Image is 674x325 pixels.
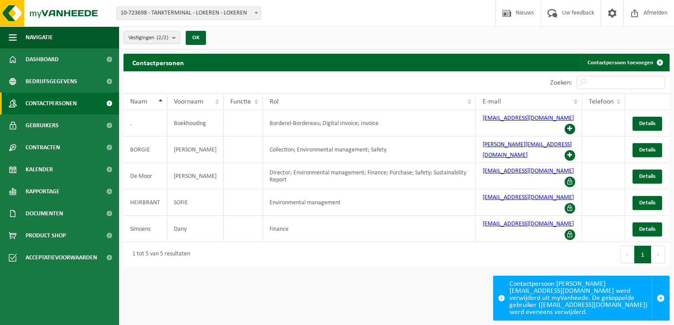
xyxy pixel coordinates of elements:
td: Simoens [124,216,167,242]
a: Details [633,117,662,131]
span: Vestigingen [128,31,168,44]
a: [EMAIL_ADDRESS][DOMAIN_NAME] [483,168,574,174]
div: 1 tot 5 van 5 resultaten [128,247,190,262]
span: Details [639,200,655,206]
button: Next [652,246,665,263]
td: Collection; Environmental management; Safety [263,137,476,163]
span: Navigatie [26,26,53,48]
td: Boekhouding [167,110,224,137]
button: 1 [634,246,652,263]
div: Contactpersoon [PERSON_NAME][EMAIL_ADDRESS][DOMAIN_NAME] werd verwijderd uit myVanheede. De gekop... [509,276,652,320]
span: Acceptatievoorwaarden [26,247,97,269]
td: Borderel-Bordereau; Digital Invoice; Invoice [263,110,476,137]
span: Details [639,226,655,232]
span: 10-723698 - TANKTERMINAL - LOKEREN - LOKEREN [116,7,261,20]
span: Details [639,174,655,179]
span: Naam [130,98,147,105]
label: Zoeken: [550,79,572,86]
a: [EMAIL_ADDRESS][DOMAIN_NAME] [483,194,574,201]
a: Details [633,143,662,157]
span: Voornaam [174,98,203,105]
count: (2/2) [157,35,168,41]
span: Rapportage [26,181,60,203]
a: Details [633,222,662,236]
td: Finance [263,216,476,242]
span: Telefoon [589,98,614,105]
td: Dany [167,216,224,242]
button: OK [186,31,206,45]
h2: Contactpersonen [124,54,193,71]
td: Environmental management [263,189,476,216]
span: Dashboard [26,48,59,70]
span: Product Shop [26,225,66,247]
span: Gebruikers [26,114,59,137]
td: . [124,110,167,137]
button: Previous [620,246,634,263]
a: Details [633,170,662,184]
button: Vestigingen(2/2) [124,31,180,44]
span: Details [639,121,655,126]
td: [PERSON_NAME] [167,163,224,189]
td: [PERSON_NAME] [167,137,224,163]
span: Details [639,147,655,153]
a: [EMAIL_ADDRESS][DOMAIN_NAME] [483,221,574,227]
span: E-mail [483,98,501,105]
td: HEIRBRANT [124,189,167,216]
span: Kalender [26,159,53,181]
span: Rol [270,98,279,105]
span: Functie [230,98,251,105]
td: BORGIE [124,137,167,163]
a: Details [633,196,662,210]
span: Contactpersonen [26,92,77,114]
span: Bedrijfsgegevens [26,70,77,92]
span: Documenten [26,203,63,225]
span: 10-723698 - TANKTERMINAL - LOKEREN - LOKEREN [117,7,261,19]
td: Director; Environmental management; Finance; Purchase; Safety; Sustainability Report [263,163,476,189]
td: De Moor [124,163,167,189]
a: [PERSON_NAME][EMAIL_ADDRESS][DOMAIN_NAME] [483,141,572,159]
a: [EMAIL_ADDRESS][DOMAIN_NAME] [483,115,574,122]
span: Contracten [26,137,60,159]
td: SOFIE [167,189,224,216]
a: Contactpersoon toevoegen [580,54,669,71]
